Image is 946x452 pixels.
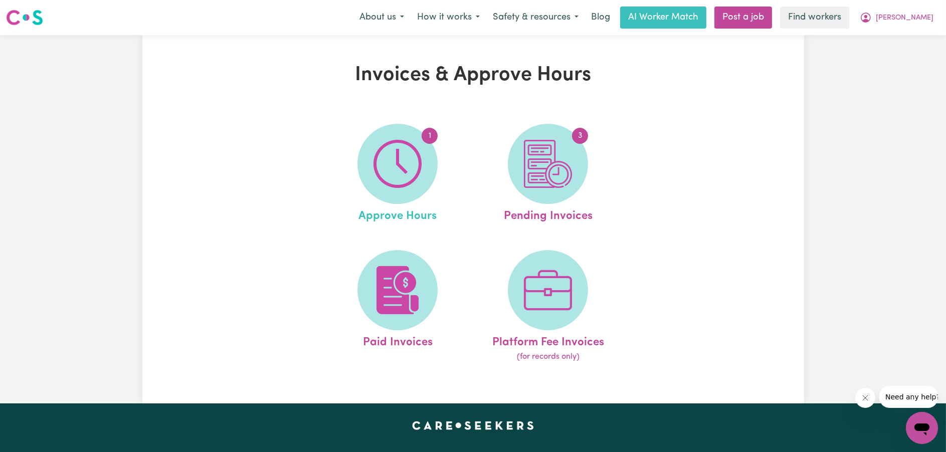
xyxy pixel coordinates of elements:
button: How it works [411,7,486,28]
a: Post a job [714,7,772,29]
span: Paid Invoices [363,330,433,351]
h1: Invoices & Approve Hours [259,63,688,87]
a: Blog [585,7,616,29]
span: 3 [572,128,588,144]
a: Pending Invoices [476,124,620,225]
span: Platform Fee Invoices [492,330,604,351]
span: (for records only) [517,351,580,363]
button: About us [353,7,411,28]
a: Approve Hours [325,124,470,225]
span: Need any help? [6,7,61,15]
span: [PERSON_NAME] [876,13,933,24]
a: Platform Fee Invoices(for records only) [476,250,620,363]
button: Safety & resources [486,7,585,28]
a: Find workers [780,7,849,29]
iframe: Close message [855,388,875,408]
button: My Account [853,7,940,28]
img: Careseekers logo [6,9,43,27]
span: Pending Invoices [504,204,593,225]
a: Careseekers home page [412,421,534,429]
a: Paid Invoices [325,250,470,363]
iframe: Button to launch messaging window [906,412,938,444]
a: AI Worker Match [620,7,706,29]
span: 1 [422,128,438,144]
iframe: Message from company [879,386,938,408]
a: Careseekers logo [6,6,43,29]
span: Approve Hours [358,204,437,225]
